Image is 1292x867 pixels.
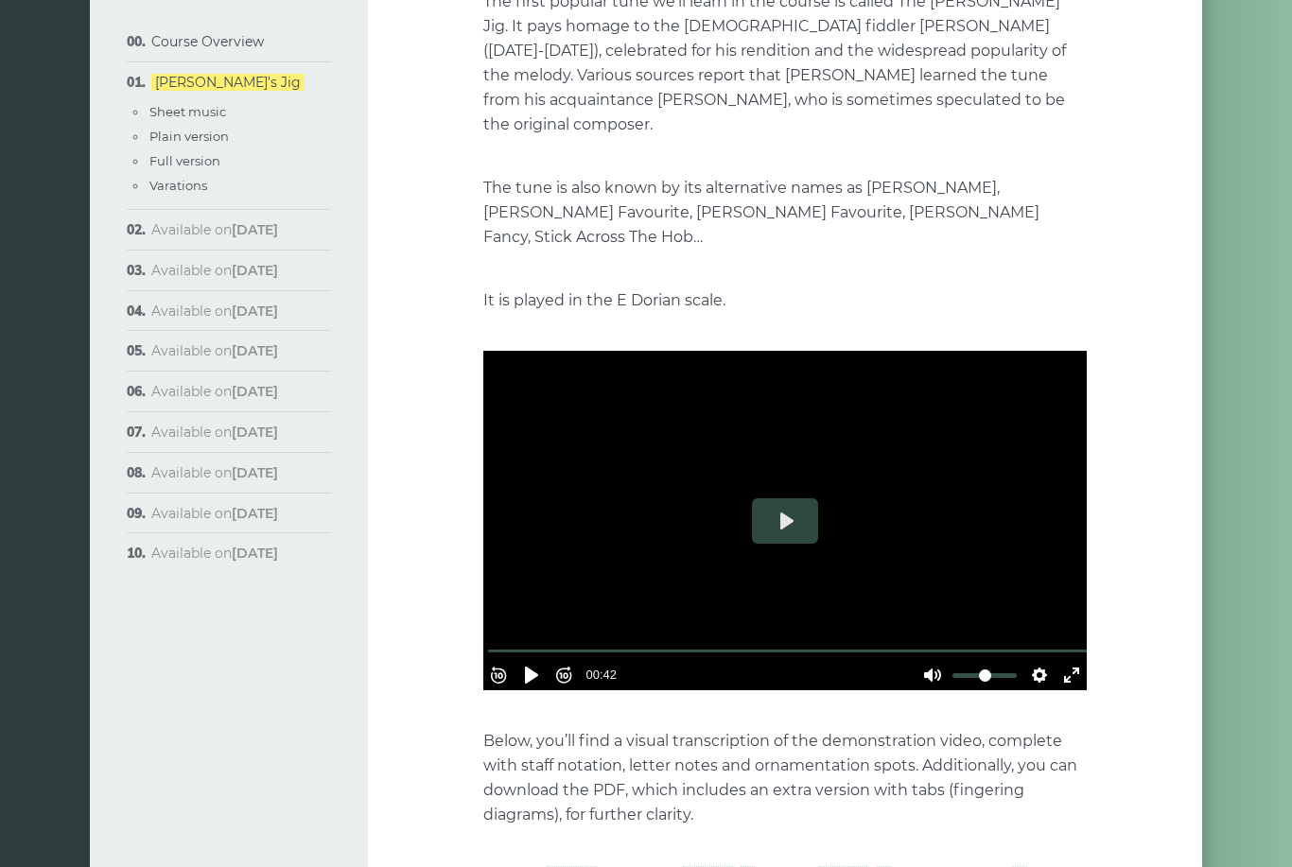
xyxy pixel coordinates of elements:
[232,221,278,238] strong: [DATE]
[232,545,278,562] strong: [DATE]
[151,33,264,50] a: Course Overview
[149,104,226,119] a: Sheet music
[232,505,278,522] strong: [DATE]
[232,303,278,320] strong: [DATE]
[151,74,305,91] a: [PERSON_NAME]’s Jig
[151,303,278,320] span: Available on
[151,464,278,481] span: Available on
[149,153,220,168] a: Full version
[232,464,278,481] strong: [DATE]
[151,262,278,279] span: Available on
[149,178,207,193] a: Varations
[151,221,278,238] span: Available on
[232,424,278,441] strong: [DATE]
[151,383,278,400] span: Available on
[151,505,278,522] span: Available on
[151,342,278,359] span: Available on
[483,176,1087,250] p: The tune is also known by its alternative names as [PERSON_NAME], [PERSON_NAME] Favourite, [PERSO...
[232,262,278,279] strong: [DATE]
[232,342,278,359] strong: [DATE]
[151,424,278,441] span: Available on
[483,288,1087,313] p: It is played in the E Dorian scale.
[483,729,1087,827] p: Below, you’ll find a visual transcription of the demonstration video, complete with staff notatio...
[232,383,278,400] strong: [DATE]
[149,129,229,144] a: Plain version
[151,545,278,562] span: Available on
